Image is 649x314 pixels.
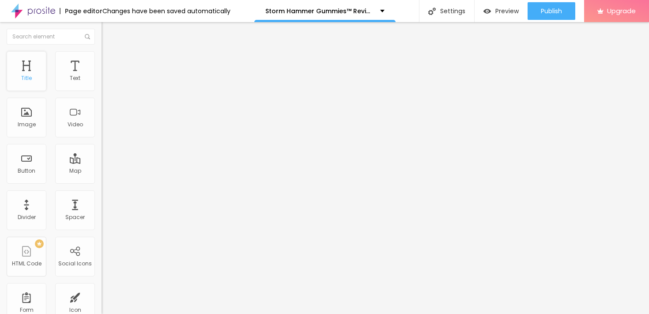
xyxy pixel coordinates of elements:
div: HTML Code [12,261,42,267]
div: Changes have been saved automatically [102,8,230,14]
div: Image [18,121,36,128]
div: Divider [18,214,36,220]
span: Publish [541,8,562,15]
div: Icon [69,307,81,313]
p: Storm Hammer Gummies™ Reviews: The Science Behind [DEMOGRAPHIC_DATA] Hormone Optimization [265,8,374,14]
span: Upgrade [607,7,636,15]
img: Icone [85,34,90,39]
div: Title [21,75,32,81]
img: Icone [428,8,436,15]
button: Publish [528,2,575,20]
div: Spacer [65,214,85,220]
div: Text [70,75,80,81]
div: Video [68,121,83,128]
iframe: Editor [102,22,649,314]
div: Form [20,307,34,313]
div: Social Icons [58,261,92,267]
input: Search element [7,29,95,45]
div: Map [69,168,81,174]
div: Button [18,168,35,174]
img: view-1.svg [483,8,491,15]
span: Preview [495,8,519,15]
div: Page editor [60,8,102,14]
button: Preview [475,2,528,20]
